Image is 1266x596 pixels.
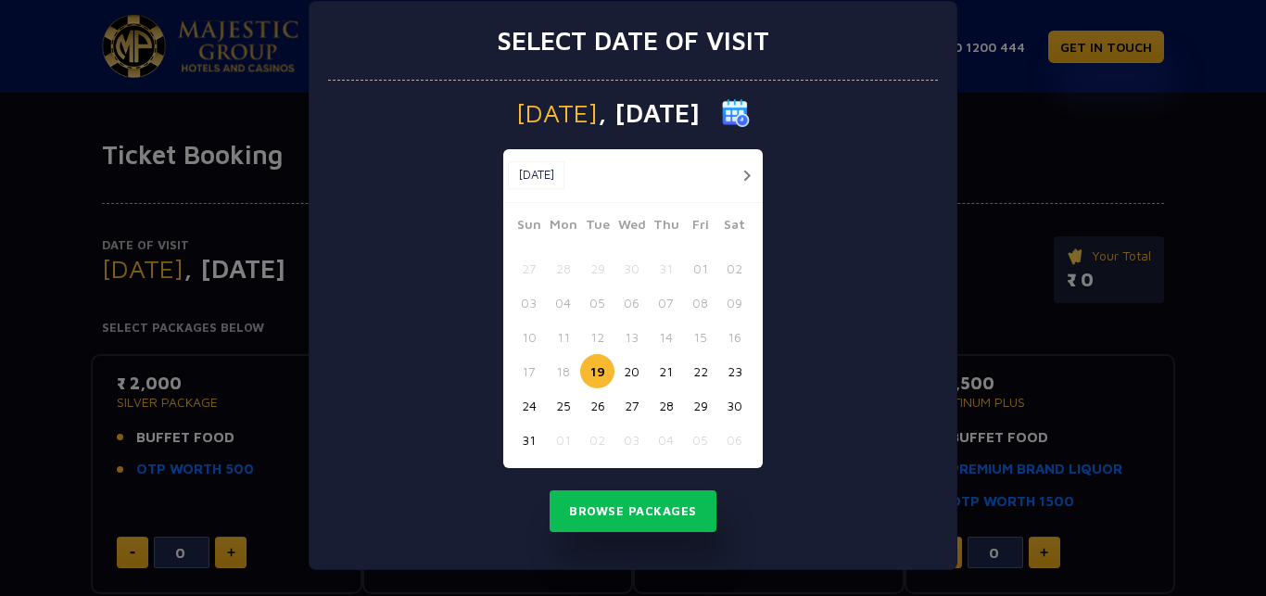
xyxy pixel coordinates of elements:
[717,214,752,240] span: Sat
[580,320,614,354] button: 12
[512,214,546,240] span: Sun
[683,388,717,423] button: 29
[649,354,683,388] button: 21
[614,214,649,240] span: Wed
[546,285,580,320] button: 04
[516,100,598,126] span: [DATE]
[512,423,546,457] button: 31
[512,388,546,423] button: 24
[512,251,546,285] button: 27
[546,251,580,285] button: 28
[550,490,716,533] button: Browse Packages
[614,423,649,457] button: 03
[683,285,717,320] button: 08
[649,214,683,240] span: Thu
[683,354,717,388] button: 22
[649,388,683,423] button: 28
[717,251,752,285] button: 02
[649,320,683,354] button: 14
[683,214,717,240] span: Fri
[546,388,580,423] button: 25
[614,251,649,285] button: 30
[717,320,752,354] button: 16
[683,320,717,354] button: 15
[614,388,649,423] button: 27
[649,285,683,320] button: 07
[580,388,614,423] button: 26
[546,423,580,457] button: 01
[512,320,546,354] button: 10
[598,100,700,126] span: , [DATE]
[614,320,649,354] button: 13
[722,99,750,127] img: calender icon
[580,354,614,388] button: 19
[580,251,614,285] button: 29
[717,388,752,423] button: 30
[580,423,614,457] button: 02
[580,285,614,320] button: 05
[683,423,717,457] button: 05
[717,354,752,388] button: 23
[717,285,752,320] button: 09
[614,354,649,388] button: 20
[614,285,649,320] button: 06
[546,320,580,354] button: 11
[683,251,717,285] button: 01
[580,214,614,240] span: Tue
[649,423,683,457] button: 04
[512,354,546,388] button: 17
[546,214,580,240] span: Mon
[512,285,546,320] button: 03
[497,25,769,57] h3: Select date of visit
[546,354,580,388] button: 18
[717,423,752,457] button: 06
[649,251,683,285] button: 31
[508,161,564,189] button: [DATE]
